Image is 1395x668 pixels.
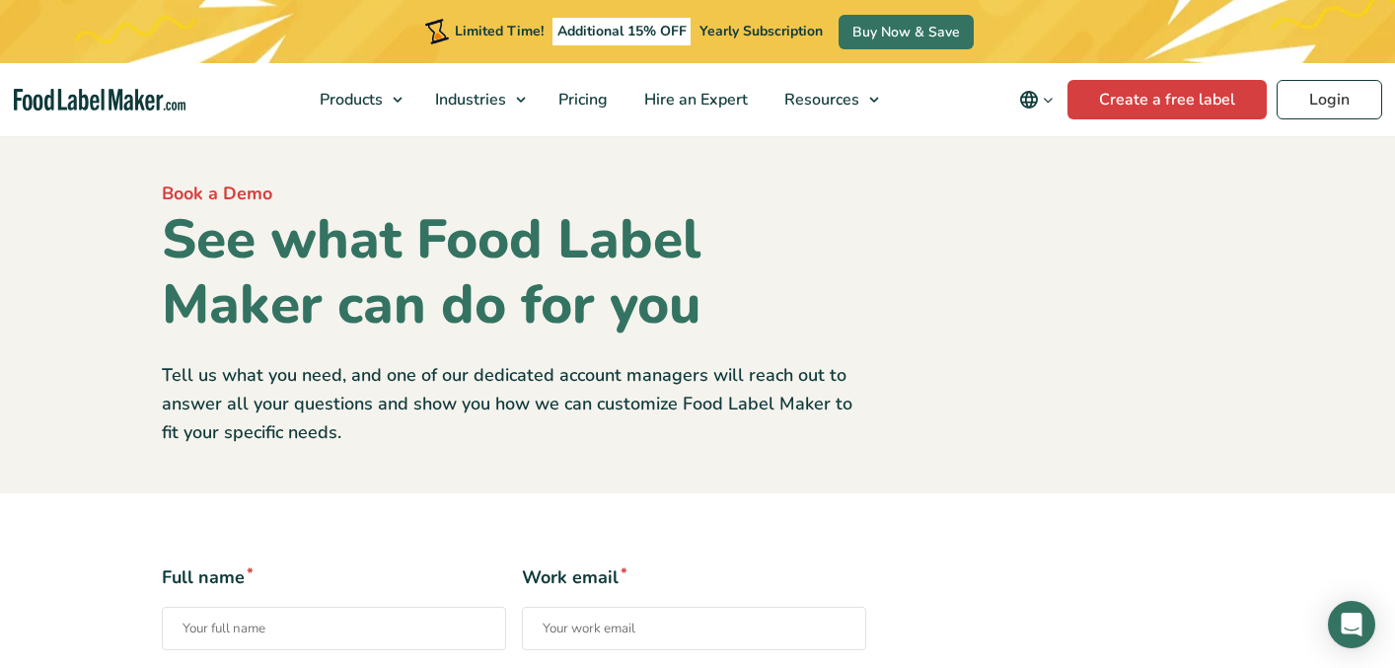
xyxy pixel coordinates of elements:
span: Full name [162,564,506,591]
span: Book a Demo [162,182,272,205]
span: Hire an Expert [638,89,750,111]
a: Pricing [541,63,622,136]
a: Food Label Maker homepage [14,89,185,111]
p: Tell us what you need, and one of our dedicated account managers will reach out to answer all you... [162,361,866,446]
a: Industries [417,63,536,136]
span: Limited Time! [455,22,544,40]
span: Yearly Subscription [699,22,823,40]
a: Resources [767,63,889,136]
span: Products [314,89,385,111]
a: Hire an Expert [626,63,762,136]
span: Additional 15% OFF [552,18,692,45]
span: Industries [429,89,508,111]
span: Pricing [552,89,610,111]
a: Login [1277,80,1382,119]
a: Products [302,63,412,136]
div: Open Intercom Messenger [1328,601,1375,648]
span: Work email [522,564,866,591]
h1: See what Food Label Maker can do for you [162,207,866,337]
input: Full name* [162,607,506,650]
a: Buy Now & Save [839,15,974,49]
input: Work email* [522,607,866,650]
span: Resources [778,89,861,111]
button: Change language [1005,80,1067,119]
a: Create a free label [1067,80,1267,119]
